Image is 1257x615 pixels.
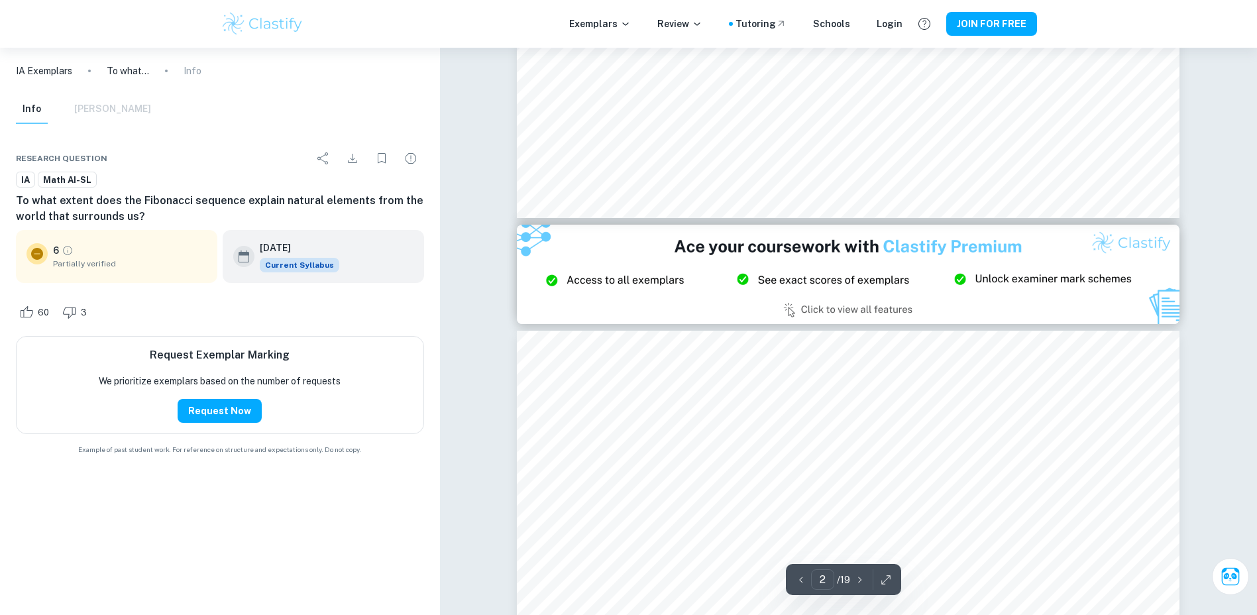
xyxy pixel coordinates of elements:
[813,17,850,31] a: Schools
[368,145,395,172] div: Bookmark
[339,145,366,172] div: Download
[16,64,72,78] a: IA Exemplars
[59,302,94,323] div: Dislike
[16,445,424,455] span: Example of past student work. For reference on structure and expectations only. Do not copy.
[16,302,56,323] div: Like
[221,11,305,37] img: Clastify logo
[16,152,107,164] span: Research question
[62,245,74,256] a: Grade partially verified
[53,243,59,258] p: 6
[38,172,97,188] a: Math AI-SL
[107,64,149,78] p: To what extent does the Fibonacci sequence explain natural elements from the world that surrounds...
[16,193,424,225] h6: To what extent does the Fibonacci sequence explain natural elements from the world that surrounds...
[946,12,1037,36] button: JOIN FOR FREE
[398,145,424,172] div: Report issue
[17,174,34,187] span: IA
[657,17,702,31] p: Review
[736,17,787,31] a: Tutoring
[30,306,56,319] span: 60
[913,13,936,35] button: Help and Feedback
[178,399,262,423] button: Request Now
[260,258,339,272] span: Current Syllabus
[184,64,201,78] p: Info
[150,347,290,363] h6: Request Exemplar Marking
[53,258,207,270] span: Partially verified
[517,225,1179,324] img: Ad
[74,306,94,319] span: 3
[16,95,48,124] button: Info
[1212,558,1249,595] button: Ask Clai
[310,145,337,172] div: Share
[837,573,850,587] p: / 19
[99,374,341,388] p: We prioritize exemplars based on the number of requests
[260,241,329,255] h6: [DATE]
[877,17,902,31] a: Login
[569,17,631,31] p: Exemplars
[38,174,96,187] span: Math AI-SL
[16,172,35,188] a: IA
[260,258,339,272] div: This exemplar is based on the current syllabus. Feel free to refer to it for inspiration/ideas wh...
